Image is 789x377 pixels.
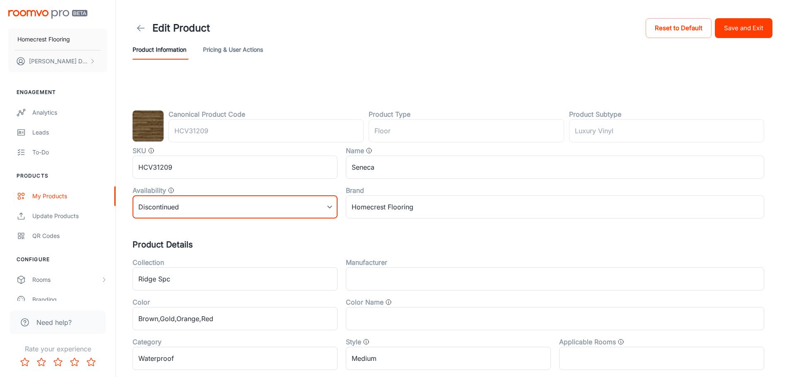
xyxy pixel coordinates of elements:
label: Category [133,337,162,347]
label: SKU [133,146,146,156]
div: Discontinued [133,195,338,219]
div: Update Products [32,211,107,221]
svg: The type of rooms this product can be applied to [618,339,624,345]
svg: Product name [366,147,372,154]
div: Analytics [32,108,107,117]
label: Availability [133,185,166,195]
div: Rooms [32,275,101,284]
label: Applicable Rooms [559,337,616,347]
p: Rate your experience [7,344,109,354]
button: [PERSON_NAME] Dexter [8,50,107,72]
div: To-do [32,148,107,157]
p: [PERSON_NAME] Dexter [29,57,87,66]
label: Canonical Product Code [169,109,245,119]
label: Name [346,146,364,156]
button: Pricing & User Actions [203,40,263,60]
div: Branding [32,295,107,304]
div: My Products [32,192,107,201]
label: Style [346,337,361,347]
button: Rate 3 star [50,354,66,370]
button: Save and Exit [715,18,772,38]
button: Rate 5 star [83,354,99,370]
svg: Product style, such as "Traditional" or "Minimalist" [363,339,369,345]
label: Collection [133,257,164,267]
button: Product Information [133,40,186,60]
label: Color [133,297,150,307]
label: Product Type [369,109,410,119]
div: Leads [32,128,107,137]
button: Rate 2 star [33,354,50,370]
label: Product Subtype [569,109,621,119]
h1: Edit Product [152,21,210,36]
button: Rate 4 star [66,354,83,370]
label: Brand [346,185,364,195]
span: Need help? [36,317,72,327]
button: Homecrest Flooring [8,29,107,50]
div: QR Codes [32,231,107,240]
button: Rate 1 star [17,354,33,370]
button: Reset to Default [646,18,712,38]
label: Color Name [346,297,384,307]
label: Manufacturer [346,257,387,267]
img: Roomvo PRO Beta [8,10,87,19]
svg: SKU for the product [148,147,154,154]
img: Seneca [133,110,164,142]
h5: Product Details [133,238,772,251]
svg: General color categories. i.e Cloud, Eclipse, Gallery Opening [385,299,392,305]
svg: Value that determines whether the product is available, discontinued, or out of stock [168,187,174,194]
p: Homecrest Flooring [17,35,70,44]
